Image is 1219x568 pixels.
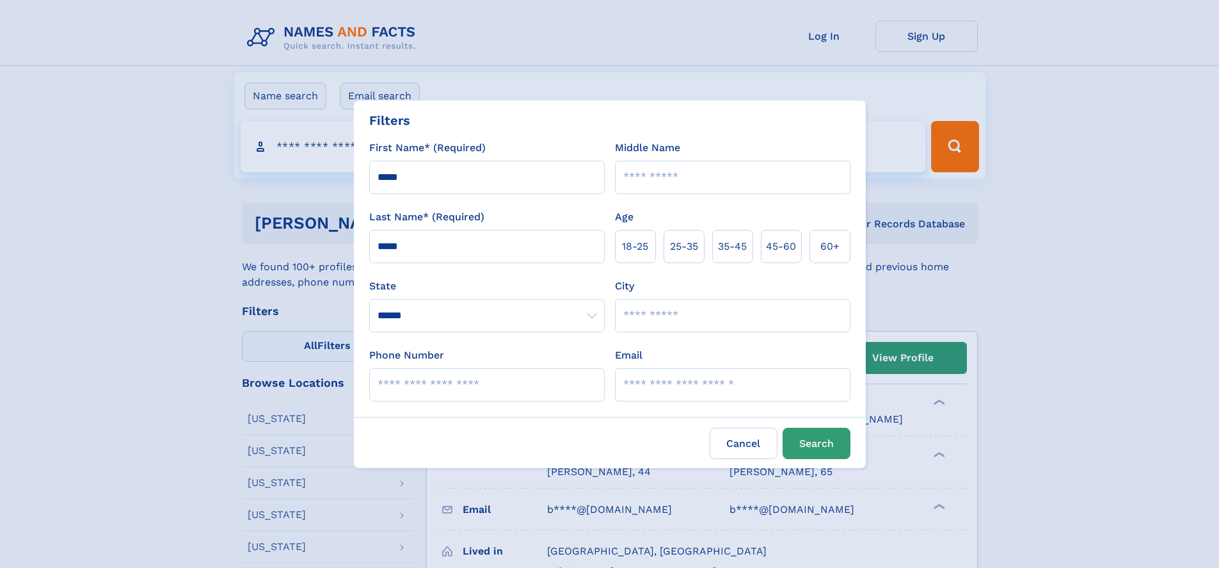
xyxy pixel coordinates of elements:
span: 45‑60 [766,239,796,254]
label: First Name* (Required) [369,140,486,156]
label: Cancel [710,428,777,459]
label: Middle Name [615,140,680,156]
span: 60+ [820,239,840,254]
span: 18‑25 [622,239,648,254]
label: State [369,279,605,294]
span: 25‑35 [670,239,698,254]
button: Search [783,428,850,459]
label: Email [615,348,642,363]
label: City [615,279,634,294]
label: Phone Number [369,348,444,363]
div: Filters [369,111,410,130]
span: 35‑45 [718,239,747,254]
label: Last Name* (Required) [369,209,484,225]
label: Age [615,209,633,225]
